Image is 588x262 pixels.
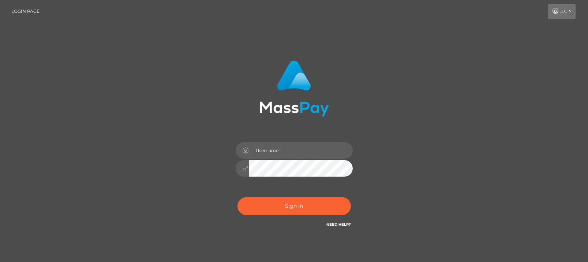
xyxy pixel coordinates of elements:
img: MassPay Login [259,60,329,117]
a: Login Page [11,4,40,19]
a: Need Help? [326,222,351,227]
button: Sign in [237,197,351,215]
a: Login [548,4,576,19]
input: Username... [249,142,353,159]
